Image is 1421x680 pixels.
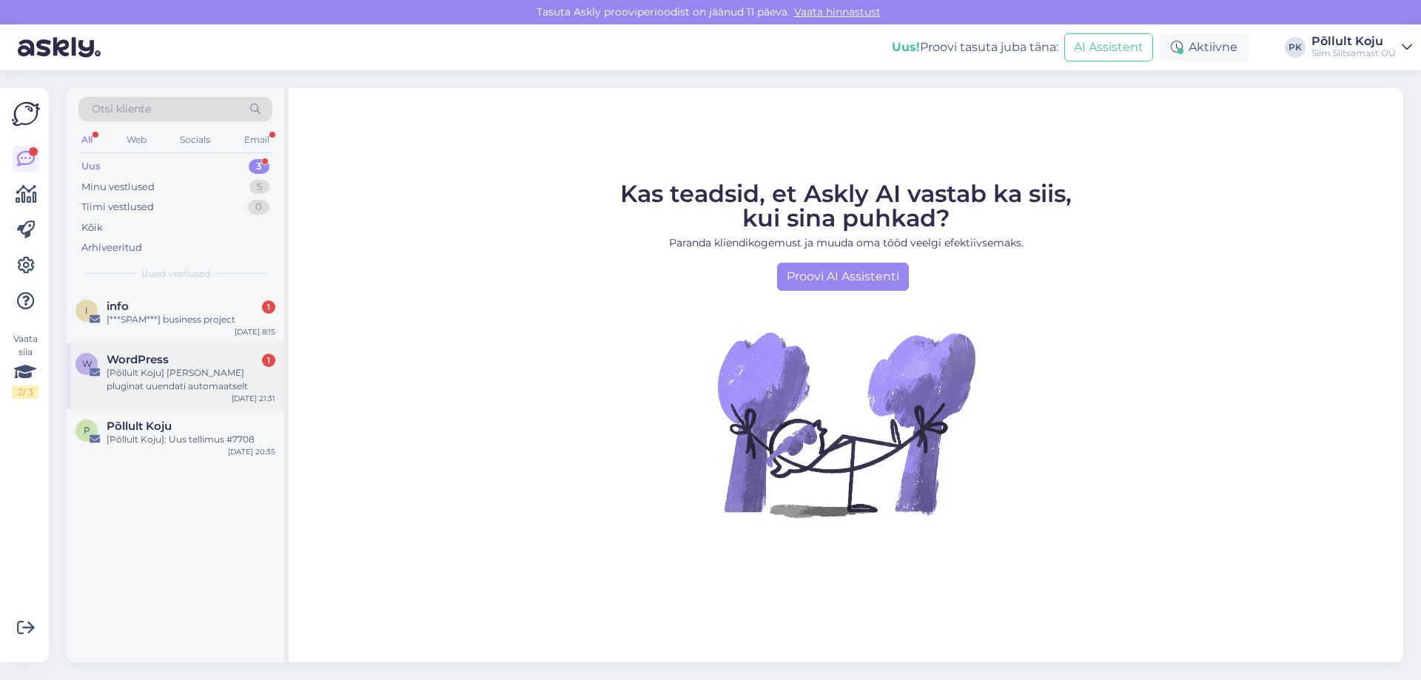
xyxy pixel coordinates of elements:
[262,300,275,314] div: 1
[177,130,213,149] div: Socials
[78,130,95,149] div: All
[228,446,275,457] div: [DATE] 20:35
[620,235,1072,251] p: Paranda kliendikogemust ja muuda oma tööd veelgi efektiivsemaks.
[1311,36,1412,59] a: Põllult KojuSiim Siitsamast OÜ
[12,332,38,399] div: Vaata siia
[249,159,269,174] div: 3
[107,420,172,433] span: Põllult Koju
[12,100,40,128] img: Askly Logo
[107,353,169,366] span: WordPress
[262,354,275,367] div: 1
[777,263,909,291] a: Proovi AI Assistenti
[790,5,885,18] a: Vaata hinnastust
[124,130,150,149] div: Web
[81,240,142,255] div: Arhiveeritud
[81,221,103,235] div: Kõik
[92,101,151,117] span: Otsi kliente
[141,267,210,280] span: Uued vestlused
[620,179,1072,232] span: Kas teadsid, et Askly AI vastab ka siis, kui sina puhkad?
[107,433,275,446] div: [Põllult Koju]: Uus tellimus #7708
[84,425,90,436] span: P
[81,180,155,195] div: Minu vestlused
[1064,33,1153,61] button: AI Assistent
[248,200,269,215] div: 0
[1285,37,1306,58] div: PK
[249,180,269,195] div: 5
[1311,36,1396,47] div: Põllult Koju
[241,130,272,149] div: Email
[713,291,979,557] img: No Chat active
[235,326,275,337] div: [DATE] 8:15
[1311,47,1396,59] div: Siim Siitsamast OÜ
[81,159,101,174] div: Uus
[892,38,1058,56] div: Proovi tasuta juba täna:
[85,305,88,316] span: i
[81,200,154,215] div: Tiimi vestlused
[232,393,275,404] div: [DATE] 21:31
[12,386,38,399] div: 2 / 3
[82,358,92,369] span: W
[1159,34,1249,61] div: Aktiivne
[107,366,275,393] div: [Põllult Koju] [PERSON_NAME] pluginat uuendati automaatselt
[107,300,129,313] span: info
[892,40,920,54] b: Uus!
